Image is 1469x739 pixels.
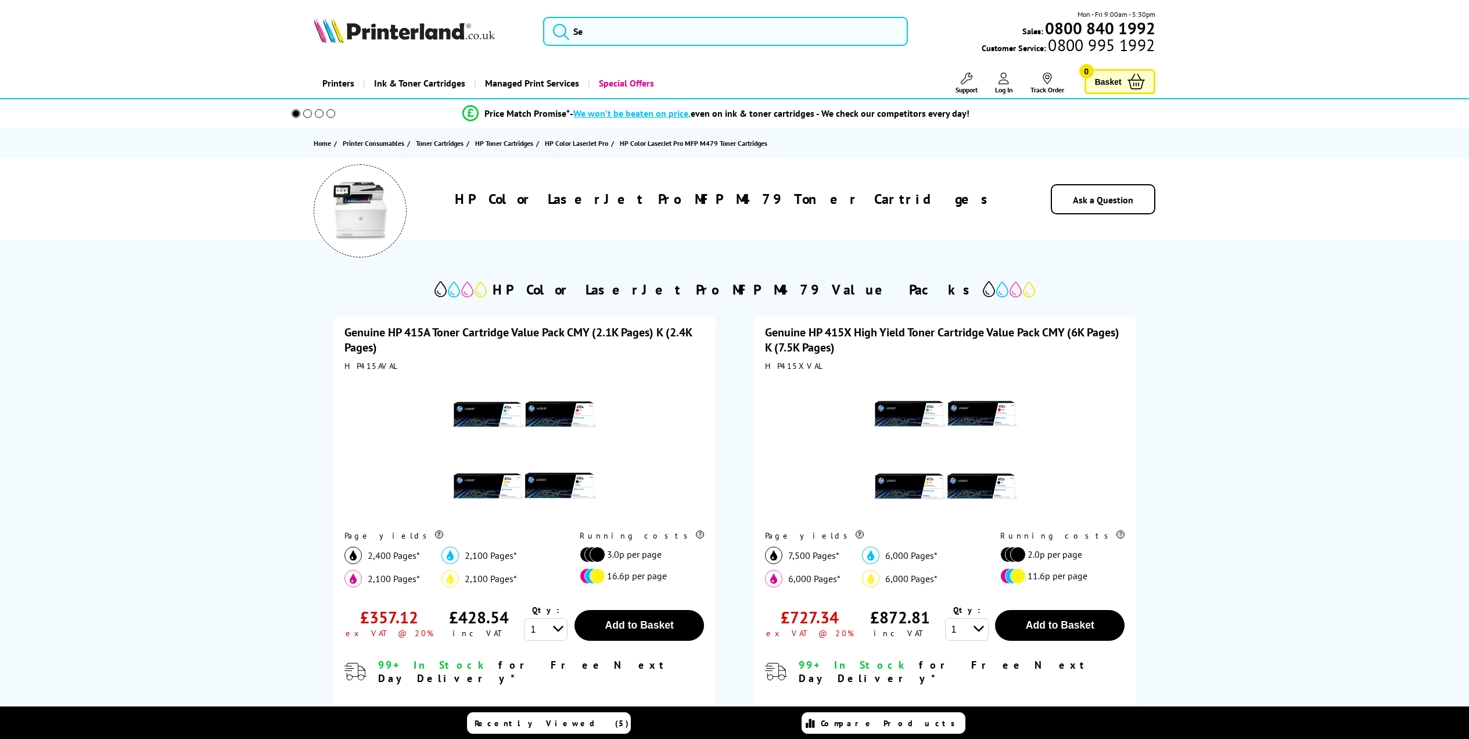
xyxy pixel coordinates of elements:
[874,628,926,638] div: inc VAT
[1026,619,1094,631] span: Add to Basket
[870,607,930,628] div: £872.81
[344,325,692,355] a: Genuine HP 415A Toner Cartridge Value Pack CMY (2.1K Pages) K (2.4K Pages)
[1046,40,1155,51] span: 0800 995 1992
[1079,64,1094,78] span: 0
[545,137,611,149] a: HP Color LaserJet Pro
[862,547,879,564] img: cyan_icon.svg
[802,712,965,734] a: Compare Products
[573,107,691,119] span: We won’t be beaten on price,
[368,550,420,561] span: 2,400 Pages*
[574,610,704,641] button: Add to Basket
[1030,73,1064,94] a: Track Order
[766,628,854,638] div: ex VAT @ 20%
[465,550,517,561] span: 2,100 Pages*
[360,607,418,628] div: £357.12
[314,17,495,43] img: Printerland Logo
[645,697,704,719] button: view more
[441,547,459,564] img: cyan_icon.svg
[374,69,465,98] span: Ink & Toner Cartridges
[956,73,978,94] a: Support
[344,547,362,564] img: black_icon.svg
[885,573,938,584] span: 6,000 Pages*
[474,69,588,98] a: Managed Print Services
[475,137,536,149] a: HP Toner Cartridges
[1000,547,1119,562] li: 2.0p per page
[1077,9,1155,20] span: Mon - Fri 9:00am - 5:30pm
[343,137,407,149] a: Printer Consumables
[765,570,782,587] img: magenta_icon.svg
[545,137,608,149] span: HP Color LaserJet Pro
[532,605,559,615] span: Qty:
[821,718,961,729] span: Compare Products
[799,658,909,672] span: 99+ In Stock
[1000,568,1119,584] li: 11.6p per page
[475,718,629,729] span: Recently Viewed (5)
[885,550,938,561] span: 6,000 Pages*
[465,573,517,584] span: 2,100 Pages*
[416,137,466,149] a: Toner Cartridges
[475,137,533,149] span: HP Toner Cartridges
[956,85,978,94] span: Support
[1000,530,1125,541] div: Running costs
[441,570,459,587] img: yellow_icon.svg
[493,281,977,299] h2: HP Color LaserJet Pro MFP M479 Value Packs
[872,377,1018,522] img: HP 415X High Yield Toner Cartridge Value Pack CMY (6K Pages) K (7.5K Pages)
[1066,697,1125,719] button: view more
[416,137,464,149] span: Toner Cartridges
[452,628,505,638] div: inc VAT
[982,40,1155,53] span: Customer Service:
[314,17,528,45] a: Printerland Logo
[995,85,1013,94] span: Log In
[788,573,841,584] span: 6,000 Pages*
[1073,194,1133,206] a: Ask a Question
[570,107,969,119] div: - even on ink & toner cartridges - We check our competitors every day!
[765,530,981,541] div: Page yields
[1043,23,1155,34] a: 0800 840 1992
[276,103,1157,124] li: modal_Promise
[344,361,705,371] div: HP415AVAL
[451,377,597,522] img: HP 415A Toner Cartridge Value Pack CMY (2.1K Pages) K (2.4K Pages)
[580,547,698,562] li: 3.0p per page
[588,69,663,98] a: Special Offers
[765,361,1125,371] div: HP415XVAL
[995,610,1125,641] button: Add to Basket
[1095,74,1122,89] span: Basket
[467,712,631,734] a: Recently Viewed (5)
[449,607,509,628] div: £428.54
[346,628,433,638] div: ex VAT @ 20%
[781,607,839,628] div: £727.34
[363,69,474,98] a: Ink & Toner Cartridges
[331,182,389,240] img: HP Color LaserJet Pro MFP M479 Multifunction Printer Toner Cartridges
[765,325,1119,355] a: Genuine HP 415X High Yield Toner Cartridge Value Pack CMY (6K Pages) K (7.5K Pages)
[455,190,995,208] h1: HP Color LaserJet Pro MFP M479 Toner Cartridges
[953,605,980,615] span: Qty:
[378,658,671,685] span: for Free Next Day Delivery*
[620,139,767,148] span: HP Color LaserJet Pro MFP M479 Toner Cartridges
[543,17,908,46] input: Se
[314,69,363,98] a: Printers
[580,530,704,541] div: Running costs
[580,568,698,584] li: 16.6p per page
[995,73,1013,94] a: Log In
[1022,26,1043,37] span: Sales:
[378,658,489,672] span: 99+ In Stock
[862,570,879,587] img: yellow_icon.svg
[788,550,839,561] span: 7,500 Pages*
[765,547,782,564] img: black_icon.svg
[344,530,561,541] div: Page yields
[1084,69,1155,94] a: Basket 0
[1045,17,1155,39] b: 0800 840 1992
[799,658,1091,685] span: for Free Next Day Delivery*
[368,573,420,584] span: 2,100 Pages*
[605,619,674,631] span: Add to Basket
[484,107,570,119] span: Price Match Promise*
[314,137,334,149] a: Home
[343,137,404,149] span: Printer Consumables
[344,570,362,587] img: magenta_icon.svg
